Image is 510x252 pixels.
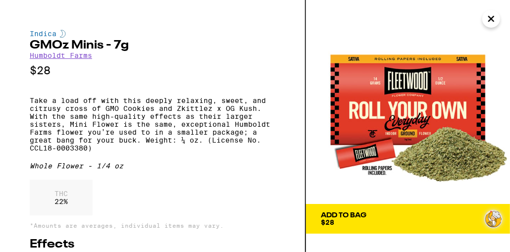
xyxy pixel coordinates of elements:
[30,97,275,152] p: Take a load off with this deeply relaxing, sweet, and citrusy cross of GMO Cookies and Zkittlez x...
[30,40,275,51] h2: GMOz Minis - 7g
[30,30,275,38] div: Indica
[6,7,71,15] span: Hi. Need any help?
[321,212,366,219] div: Add To Bag
[60,30,66,38] img: indicaColor.svg
[30,239,275,251] h2: Effects
[321,218,334,226] span: $28
[30,180,93,215] div: 22 %
[306,204,510,234] button: Add To Bag$28
[30,162,275,170] div: Whole Flower - 1/4 oz
[30,51,92,59] a: Humboldt Farms
[482,10,500,28] button: Close
[30,64,275,77] p: $28
[54,190,68,198] p: THC
[30,222,275,229] p: *Amounts are averages, individual items may vary.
